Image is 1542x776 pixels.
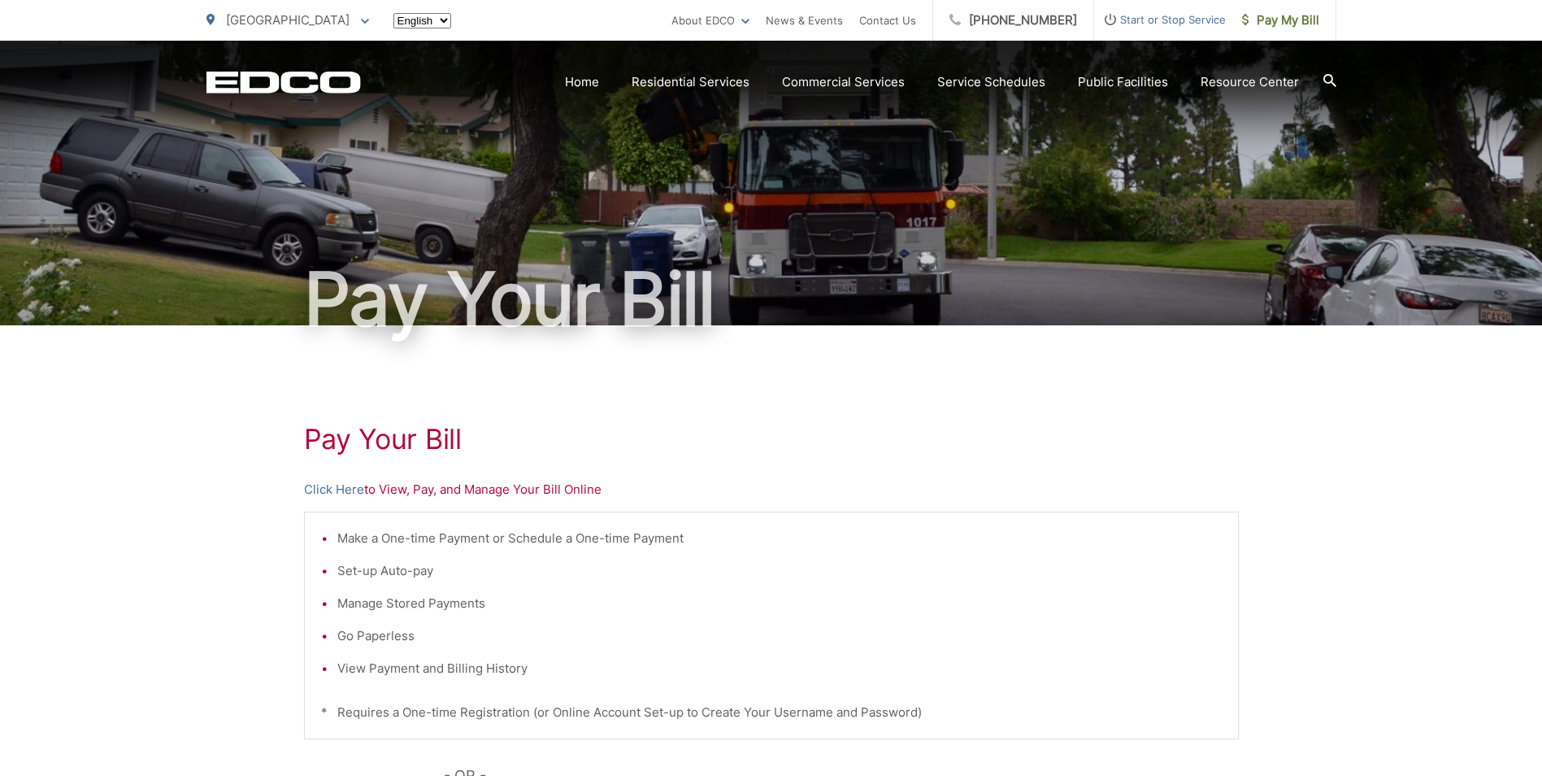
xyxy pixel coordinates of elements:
[1078,72,1168,92] a: Public Facilities
[1201,72,1299,92] a: Resource Center
[304,480,1239,499] p: to View, Pay, and Manage Your Bill Online
[321,703,1222,722] p: * Requires a One-time Registration (or Online Account Set-up to Create Your Username and Password)
[859,11,916,30] a: Contact Us
[304,423,1239,456] h1: Pay Your Bill
[337,626,1222,646] li: Go Paperless
[1242,11,1319,30] span: Pay My Bill
[206,259,1336,340] h1: Pay Your Bill
[565,72,599,92] a: Home
[337,659,1222,678] li: View Payment and Billing History
[304,480,364,499] a: Click Here
[632,72,749,92] a: Residential Services
[206,71,361,94] a: EDCD logo. Return to the homepage.
[337,594,1222,613] li: Manage Stored Payments
[671,11,749,30] a: About EDCO
[226,12,350,28] span: [GEOGRAPHIC_DATA]
[393,13,451,28] select: Select a language
[337,561,1222,581] li: Set-up Auto-pay
[782,72,905,92] a: Commercial Services
[937,72,1045,92] a: Service Schedules
[766,11,843,30] a: News & Events
[337,529,1222,548] li: Make a One-time Payment or Schedule a One-time Payment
